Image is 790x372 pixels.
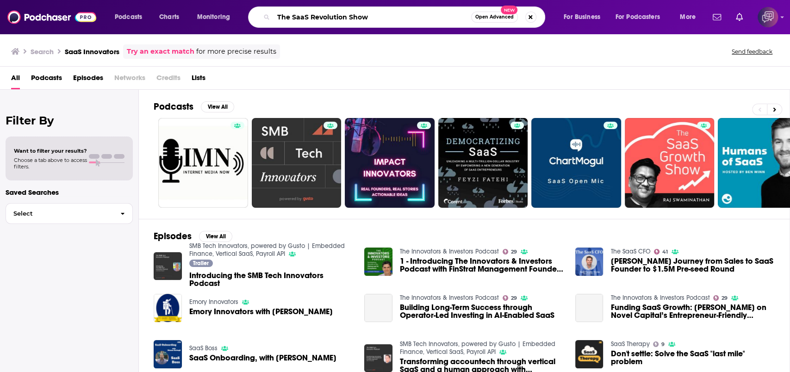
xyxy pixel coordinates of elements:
h2: Podcasts [154,101,193,112]
img: Introducing the SMB Tech Innovators Podcast [154,252,182,280]
a: The SaaS CFO [610,248,650,255]
span: [PERSON_NAME] Journey from Sales to SaaS Founder to $1.5M Pre-seed Round [610,257,775,273]
a: 29 [503,295,517,301]
a: Building Long-Term Success through Operator-Led Investing in AI-Enabled SaaS [364,294,392,322]
button: open menu [673,10,707,25]
button: View All [199,231,232,242]
span: Podcasts [115,11,142,24]
h3: SaaS Innovators [65,47,119,56]
button: Send feedback [729,48,775,56]
img: 1 - Introducing The Innovators & Investors Podcast with FinStrat Management Founder Kristian Marquez [364,248,392,276]
button: Open AdvancedNew [471,12,518,23]
a: 29 [503,249,517,254]
span: New [501,6,517,14]
span: 29 [511,250,517,254]
a: 41 [654,249,668,254]
span: for more precise results [196,46,276,57]
a: Show notifications dropdown [732,9,746,25]
span: Monitoring [197,11,230,24]
a: Podcasts [31,70,62,89]
a: Charts [153,10,185,25]
div: Search podcasts, credits, & more... [257,6,554,28]
span: Emory Innovators with [PERSON_NAME] [189,308,333,316]
a: Episodes [73,70,103,89]
img: SaaS Onboarding, with Étienne Garbugli [154,340,182,368]
span: 41 [662,250,668,254]
button: open menu [108,10,154,25]
button: open menu [557,10,612,25]
img: Don't settle: Solve the SaaS "last mile" problem [575,340,603,368]
a: 9 [653,341,665,347]
button: open menu [610,10,673,25]
img: User Profile [758,7,778,27]
a: Janis Vavere's Journey from Sales to SaaS Founder to $1.5M Pre-seed Round [610,257,775,273]
a: SaaS Boss [189,344,218,352]
span: More [680,11,696,24]
a: The Innovators & Investors Podcast [400,248,499,255]
span: Select [6,211,113,217]
a: Building Long-Term Success through Operator-Led Investing in AI-Enabled SaaS [400,304,564,319]
span: Logged in as corioliscompany [758,7,778,27]
span: SaaS Onboarding, with [PERSON_NAME] [189,354,336,362]
a: 1 - Introducing The Innovators & Investors Podcast with FinStrat Management Founder Kristian Marquez [400,257,564,273]
a: Show notifications dropdown [709,9,725,25]
a: SMB Tech Innovators, powered by Gusto | Embedded Finance, Vertical SaaS, Payroll API [189,242,345,258]
span: 9 [661,342,665,347]
span: For Business [564,11,600,24]
span: 1 - Introducing The Innovators & Investors Podcast with FinStrat Management Founder [PERSON_NAME] [400,257,564,273]
span: For Podcasters [616,11,660,24]
a: Introducing the SMB Tech Innovators Podcast [189,272,354,287]
img: Podchaser - Follow, Share and Rate Podcasts [7,8,96,26]
a: Funding SaaS Growth: Keith Harrington on Novel Capital’s Entrepreneur-Friendly Approach [610,304,775,319]
span: Trailer [193,260,209,266]
input: Search podcasts, credits, & more... [274,10,471,25]
a: EpisodesView All [154,230,232,242]
h2: Episodes [154,230,192,242]
a: SMB Tech Innovators, powered by Gusto | Embedded Finance, Vertical SaaS, Payroll API [400,340,555,356]
span: Funding SaaS Growth: [PERSON_NAME] on Novel Capital’s Entrepreneur-Friendly Approach [610,304,775,319]
img: Janis Vavere's Journey from Sales to SaaS Founder to $1.5M Pre-seed Round [575,248,603,276]
span: Charts [159,11,179,24]
h2: Filter By [6,114,133,127]
span: Want to filter your results? [14,148,87,154]
a: All [11,70,20,89]
a: The Innovators & Investors Podcast [610,294,709,302]
a: SaaS Therapy [610,340,649,348]
button: View All [201,101,234,112]
button: open menu [191,10,242,25]
a: Funding SaaS Growth: Keith Harrington on Novel Capital’s Entrepreneur-Friendly Approach [575,294,603,322]
h3: Search [31,47,54,56]
span: Networks [114,70,145,89]
button: Show profile menu [758,7,778,27]
button: Select [6,203,133,224]
img: Emory Innovators with Ashish Mistry [154,294,182,322]
p: Saved Searches [6,188,133,197]
a: Lists [192,70,205,89]
a: The Innovators & Investors Podcast [400,294,499,302]
span: 29 [722,296,728,300]
a: SaaS Onboarding, with Étienne Garbugli [189,354,336,362]
a: Emory Innovators [189,298,238,306]
a: Emory Innovators with Ashish Mistry [189,308,333,316]
span: 29 [511,296,517,300]
span: Choose a tab above to access filters. [14,157,87,170]
span: Credits [156,70,180,89]
a: 29 [713,295,728,301]
a: Try an exact match [127,46,194,57]
a: PodcastsView All [154,101,234,112]
a: Don't settle: Solve the SaaS "last mile" problem [610,350,775,366]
